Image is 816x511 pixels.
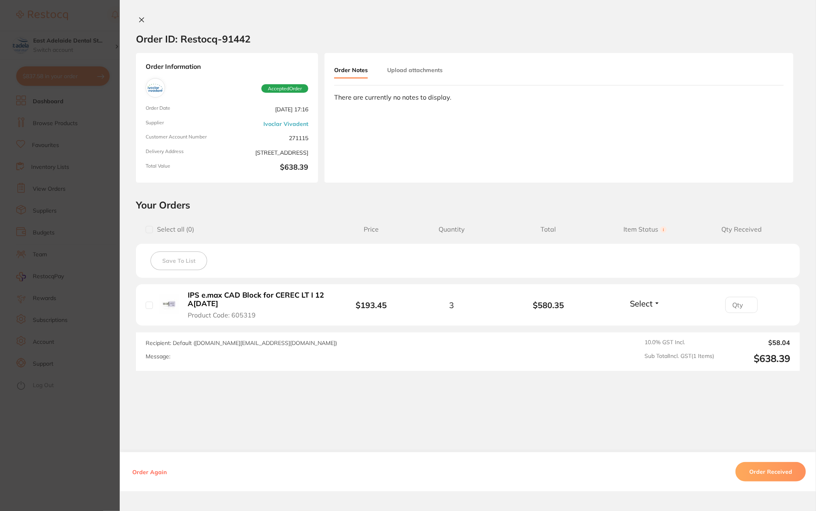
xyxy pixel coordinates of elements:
button: Select [628,298,663,309]
b: $193.45 [356,300,387,310]
button: Order Notes [334,63,368,79]
strong: Order Information [146,63,308,72]
h2: Order ID: Restocq- 91442 [136,33,250,45]
b: $580.35 [500,300,597,310]
span: Customer Account Number [146,134,224,142]
button: IPS e.max CAD Block for CEREC LT I 12 A[DATE] Product Code: 605319 [185,291,327,319]
output: $638.39 [721,353,790,364]
button: Order Received [735,462,806,481]
span: Supplier [146,120,224,128]
span: Price [339,226,403,233]
span: Qty Received [693,226,790,233]
span: [STREET_ADDRESS] [230,149,308,157]
output: $58.04 [721,339,790,346]
span: 10.0 % GST Incl. [644,339,714,346]
span: Item Status [597,226,693,233]
button: Upload attachments [387,63,443,77]
b: $638.39 [230,163,308,173]
span: Quantity [403,226,500,233]
button: Save To List [150,251,207,270]
span: Select all ( 0 ) [153,226,194,233]
span: Total [500,226,597,233]
span: [DATE] 17:16 [230,105,308,113]
span: Delivery Address [146,149,224,157]
div: There are currently no notes to display. [334,94,784,101]
span: Sub Total Incl. GST ( 1 Items) [644,353,714,364]
label: Message: [146,353,170,360]
span: Select [630,298,653,309]
span: Accepted Order [261,84,308,93]
span: 271115 [230,134,308,142]
a: Ivoclar Vivadent [263,121,308,127]
b: IPS e.max CAD Block for CEREC LT I 12 A[DATE] [188,291,324,308]
img: Ivoclar Vivadent [148,80,163,96]
h2: Your Orders [136,199,800,211]
span: Total Value [146,163,224,173]
button: Order Again [130,468,169,476]
span: Recipient: Default ( [DOMAIN_NAME][EMAIL_ADDRESS][DOMAIN_NAME] ) [146,339,337,347]
span: Order Date [146,105,224,113]
img: IPS e.max CAD Block for CEREC LT I 12 A2 / 5 [159,294,179,314]
input: Qty [725,297,758,313]
span: 3 [449,300,454,310]
span: Product Code: 605319 [188,311,256,319]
